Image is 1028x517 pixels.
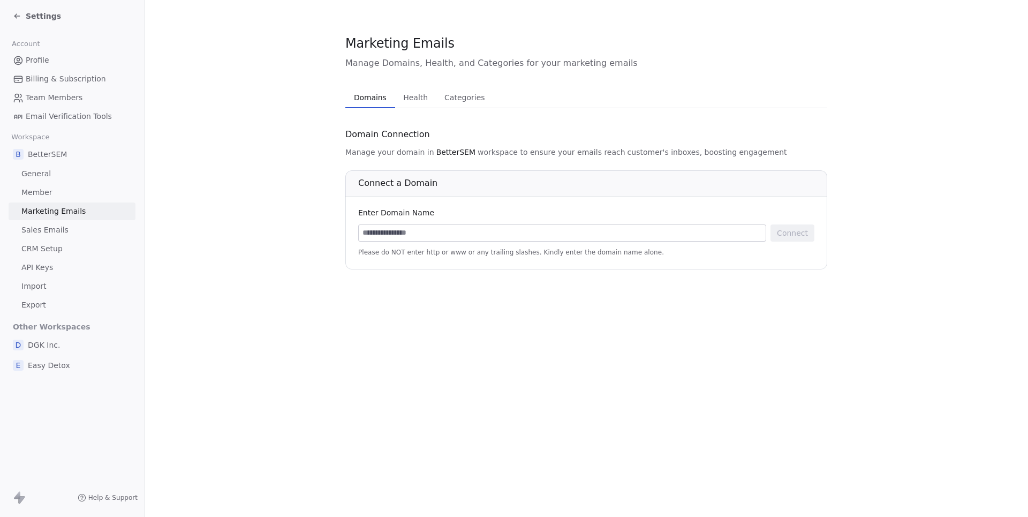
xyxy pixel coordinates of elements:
span: Categories [440,90,489,105]
span: B [13,149,24,160]
span: General [21,168,51,179]
a: Marketing Emails [9,203,135,220]
span: Easy Detox [28,360,70,371]
span: Please do NOT enter http or www or any trailing slashes. Kindly enter the domain name alone. [358,248,814,257]
span: E [13,360,24,371]
span: Member [21,187,52,198]
a: Sales Emails [9,221,135,239]
a: Import [9,278,135,295]
span: Other Workspaces [9,318,95,335]
span: customer's inboxes, boosting engagement [628,147,787,158]
a: Help & Support [78,493,138,502]
span: Marketing Emails [345,35,455,51]
span: Manage Domains, Health, and Categories for your marketing emails [345,57,827,70]
span: workspace to ensure your emails reach [478,147,625,158]
a: Billing & Subscription [9,70,135,88]
a: API Keys [9,259,135,276]
a: Export [9,296,135,314]
span: Domain Connection [345,128,430,141]
span: BetterSEM [436,147,475,158]
span: Connect a Domain [358,178,437,188]
span: Settings [26,11,61,21]
span: Marketing Emails [21,206,86,217]
button: Connect [770,224,814,242]
span: Workspace [7,129,54,145]
span: Sales Emails [21,224,69,236]
span: Manage your domain in [345,147,434,158]
a: Team Members [9,89,135,107]
span: D [13,340,24,350]
div: Enter Domain Name [358,207,814,218]
span: Account [7,36,44,52]
a: Member [9,184,135,201]
span: DGK Inc. [28,340,60,350]
a: Profile [9,51,135,69]
span: API Keys [21,262,53,273]
span: Import [21,281,46,292]
a: Settings [13,11,61,21]
span: Health [399,90,432,105]
span: Team Members [26,92,82,103]
a: General [9,165,135,183]
span: Email Verification Tools [26,111,112,122]
a: CRM Setup [9,240,135,258]
span: CRM Setup [21,243,63,254]
span: Help & Support [88,493,138,502]
span: Profile [26,55,49,66]
a: Email Verification Tools [9,108,135,125]
span: Billing & Subscription [26,73,106,85]
span: Export [21,299,46,311]
span: Domains [350,90,391,105]
span: BetterSEM [28,149,67,160]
